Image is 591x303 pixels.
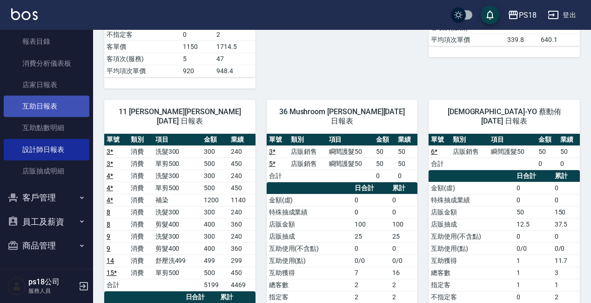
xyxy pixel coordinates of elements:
[153,206,202,218] td: 洗髮300
[267,170,289,182] td: 合計
[429,182,514,194] td: 金額(虛)
[228,279,255,291] td: 4469
[104,65,181,77] td: 平均項次單價
[390,230,417,242] td: 25
[352,242,390,255] td: 0
[128,194,153,206] td: 消費
[558,158,580,170] td: 0
[450,134,489,146] th: 類別
[390,182,417,194] th: 累計
[544,7,580,24] button: 登出
[552,206,580,218] td: 150
[429,158,450,170] td: 合計
[374,158,396,170] td: 50
[228,158,255,170] td: 450
[104,28,181,41] td: 不指定客
[115,107,244,126] span: 11 [PERSON_NAME][PERSON_NAME] [DATE] 日報表
[4,53,89,74] a: 消費分析儀表板
[201,242,228,255] td: 400
[429,267,514,279] td: 總客數
[514,242,552,255] td: 0/0
[505,34,538,46] td: 339.8
[228,170,255,182] td: 240
[267,242,352,255] td: 互助使用(不含點)
[28,287,76,295] p: 服務人員
[352,279,390,291] td: 2
[429,134,450,146] th: 單號
[201,218,228,230] td: 400
[104,53,181,65] td: 客項次(服務)
[267,206,352,218] td: 特殊抽成業績
[390,194,417,206] td: 0
[390,291,417,303] td: 2
[374,145,396,158] td: 50
[552,230,580,242] td: 0
[4,139,89,160] a: 設計師日報表
[128,267,153,279] td: 消費
[4,96,89,117] a: 互助日報表
[128,218,153,230] td: 消費
[267,255,352,267] td: 互助使用(點)
[352,230,390,242] td: 25
[489,134,536,146] th: 項目
[4,74,89,96] a: 店家日報表
[514,206,552,218] td: 50
[153,158,202,170] td: 單剪500
[201,145,228,158] td: 300
[153,242,202,255] td: 剪髮400
[201,182,228,194] td: 500
[228,255,255,267] td: 299
[429,206,514,218] td: 店販金額
[536,145,558,158] td: 50
[214,53,255,65] td: 47
[481,6,499,24] button: save
[181,41,214,53] td: 1150
[390,255,417,267] td: 0/0
[390,279,417,291] td: 2
[228,182,255,194] td: 450
[214,65,255,77] td: 948.4
[352,291,390,303] td: 2
[107,257,114,264] a: 14
[429,255,514,267] td: 互助獲得
[390,242,417,255] td: 0
[201,206,228,218] td: 300
[429,134,580,170] table: a dense table
[552,291,580,303] td: 2
[267,218,352,230] td: 店販金額
[552,279,580,291] td: 1
[128,182,153,194] td: 消費
[352,267,390,279] td: 7
[489,145,536,158] td: 瞬間護髮50
[128,206,153,218] td: 消費
[107,233,110,240] a: 9
[153,182,202,194] td: 單剪500
[128,134,153,146] th: 類別
[228,242,255,255] td: 360
[228,145,255,158] td: 240
[429,218,514,230] td: 店販抽成
[104,279,128,291] td: 合計
[552,267,580,279] td: 3
[153,134,202,146] th: 項目
[289,158,327,170] td: 店販銷售
[552,194,580,206] td: 0
[267,291,352,303] td: 指定客
[514,194,552,206] td: 0
[181,53,214,65] td: 5
[514,230,552,242] td: 0
[267,230,352,242] td: 店販抽成
[514,182,552,194] td: 0
[128,170,153,182] td: 消費
[552,182,580,194] td: 0
[352,218,390,230] td: 100
[352,255,390,267] td: 0/0
[429,34,505,46] td: 平均項次單價
[514,279,552,291] td: 1
[228,194,255,206] td: 1140
[558,145,580,158] td: 50
[514,170,552,182] th: 日合計
[390,218,417,230] td: 100
[4,210,89,234] button: 員工及薪資
[429,279,514,291] td: 指定客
